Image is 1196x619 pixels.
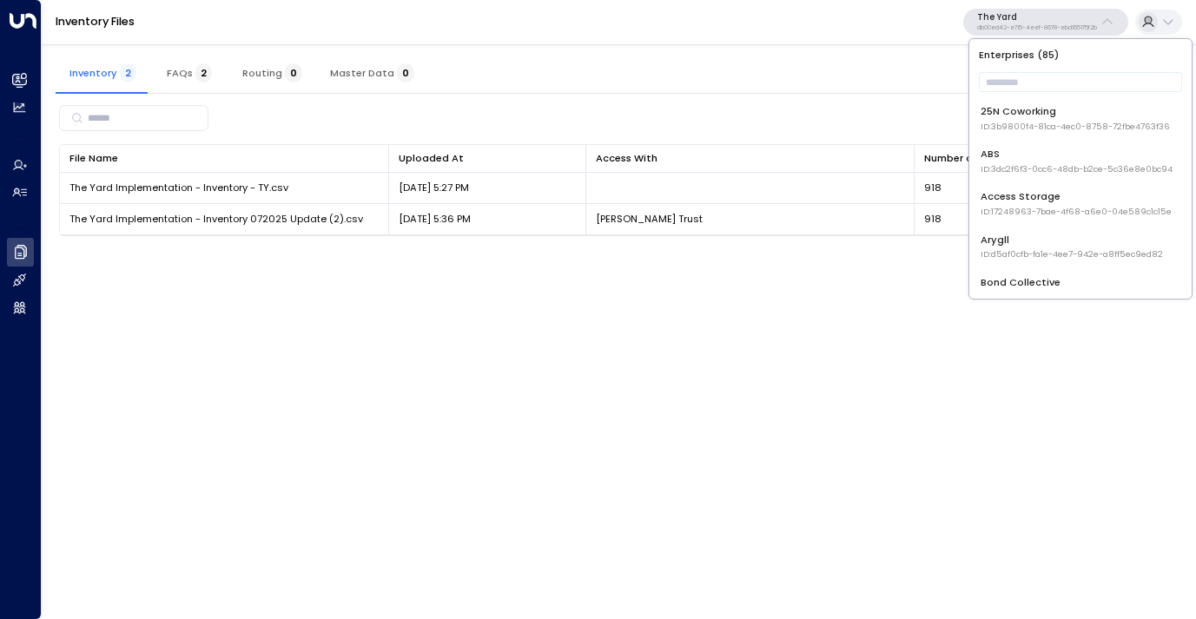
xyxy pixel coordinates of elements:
div: Access With [596,150,904,167]
div: Bond Collective [981,275,1182,304]
p: [DATE] 5:36 PM [399,212,471,226]
a: Inventory Files [56,14,135,29]
p: [PERSON_NAME] Trust [596,212,703,226]
div: Uploaded At [399,150,464,167]
div: Number of rows [924,150,1003,167]
div: ABS [981,147,1173,175]
span: Inventory [69,67,136,79]
div: Access Storage [981,189,1172,218]
span: ID: 3dc2f6f3-0cc6-48db-b2ce-5c36e8e0bc94 [981,163,1173,175]
span: 2 [120,63,136,82]
span: Master Data [330,67,414,79]
div: Number of rows [924,150,1167,167]
p: [DATE] 5:27 PM [399,181,469,194]
span: 0 [285,63,302,82]
p: Enterprises ( 85 ) [975,45,1186,65]
span: ID: 3b9800f4-81ca-4ec0-8758-72fbe4763f36 [981,121,1170,133]
div: 25N Coworking [981,104,1170,133]
p: db00ed42-e715-4eef-8678-ebd165175f2b [977,24,1097,31]
span: ID: 17248963-7bae-4f68-a6e0-04e589c1c15e [981,206,1172,218]
div: File Name [69,150,378,167]
span: ID: d5af0cfb-fa1e-4ee7-942e-a8ff5ec9ed82 [981,248,1163,260]
span: 2 [195,63,212,82]
div: Uploaded At [399,150,576,167]
span: The Yard Implementation - Inventory - TY.csv [69,181,288,194]
span: Routing [242,67,302,79]
span: 0 [397,63,414,82]
div: Arygll [981,233,1163,261]
span: The Yard Implementation - Inventory 072025 Update (2).csv [69,212,363,226]
span: 918 [924,212,942,226]
span: ID: e5c8f306-7b86-487b-8d28-d066bc04964e [981,292,1182,304]
p: The Yard [977,12,1097,23]
div: File Name [69,150,118,167]
button: The Yarddb00ed42-e715-4eef-8678-ebd165175f2b [963,9,1128,36]
span: FAQs [167,67,212,79]
span: 918 [924,181,942,194]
